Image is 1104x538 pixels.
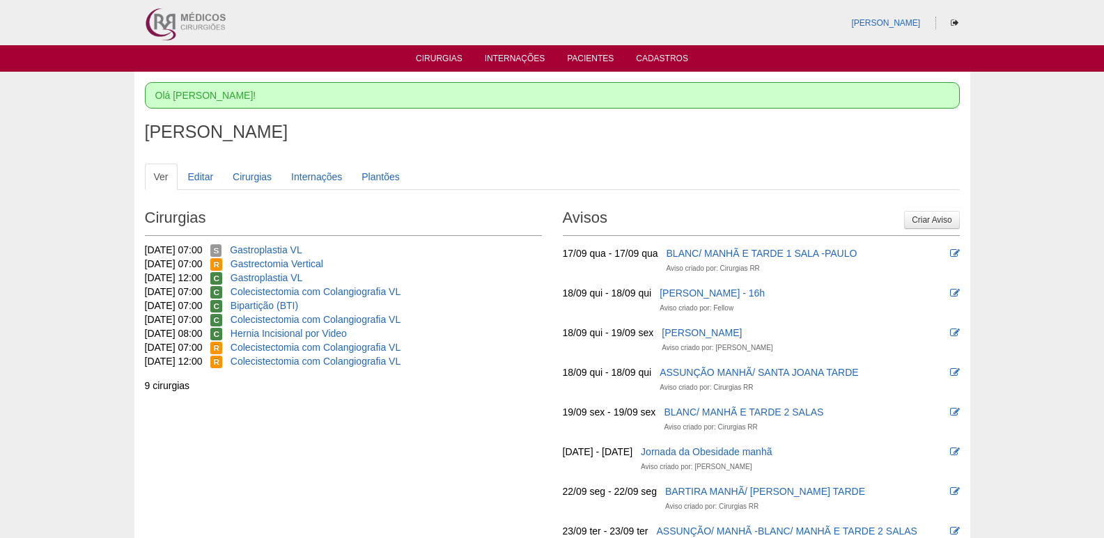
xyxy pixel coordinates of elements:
i: Editar [950,328,960,338]
a: Gastroplastia VL [230,244,302,255]
div: 18/09 qui - 19/09 sex [563,326,654,340]
a: BLANC/ MANHÃ E TARDE 1 SALA -PAULO [667,248,857,259]
a: Gastroplastia VL [231,272,303,283]
a: Gastrectomia Vertical [231,258,323,269]
div: Aviso criado por: Cirurgias RR [665,500,759,514]
div: Aviso criado por: [PERSON_NAME] [641,460,752,474]
span: [DATE] 07:00 [145,286,203,297]
i: Editar [950,407,960,417]
h1: [PERSON_NAME] [145,123,960,141]
a: ASSUNÇÃO MANHÃ/ SANTA JOANA TARDE [660,367,859,378]
span: Reservada [210,356,222,368]
h2: Avisos [563,204,960,236]
a: Colecistectomia com Colangiografia VL [231,314,401,325]
i: Editar [950,447,960,457]
a: [PERSON_NAME] [662,327,742,338]
span: [DATE] 07:00 [145,258,203,269]
h2: Cirurgias [145,204,542,236]
div: Aviso criado por: Fellow [660,301,733,315]
a: BARTIRA MANHÃ/ [PERSON_NAME] TARDE [665,486,865,497]
span: Reservada [210,342,222,354]
a: Colecistectomia com Colangiografia VL [231,286,401,297]
span: [DATE] 12:00 [145,272,203,283]
a: BLANC/ MANHÃ E TARDE 2 SALAS [664,406,823,418]
span: Confirmada [210,272,222,285]
span: Suspensa [210,244,221,257]
span: [DATE] 07:00 [145,300,203,311]
a: Cadastros [636,54,688,68]
a: Colecistectomia com Colangiografia VL [231,342,401,353]
div: 17/09 qua - 17/09 qua [563,246,658,260]
span: Confirmada [210,328,222,340]
div: 18/09 qui - 18/09 qui [563,286,652,300]
span: [DATE] 07:00 [145,342,203,353]
a: Internações [282,164,351,190]
span: Confirmada [210,314,222,326]
div: 22/09 seg - 22/09 seg [563,484,657,498]
a: Bipartição (BTI) [231,300,298,311]
i: Sair [951,19,958,27]
i: Editar [950,248,960,258]
a: Cirurgias [416,54,462,68]
a: Plantões [352,164,408,190]
a: ASSUNÇÃO/ MANHÃ -BLANC/ MANHÃ E TARDE 2 SALAS [656,525,917,537]
i: Editar [950,288,960,298]
span: Confirmada [210,286,222,299]
div: 19/09 sex - 19/09 sex [563,405,656,419]
i: Editar [950,367,960,377]
div: 9 cirurgias [145,379,542,393]
span: [DATE] 12:00 [145,356,203,367]
a: Internações [485,54,545,68]
div: Olá [PERSON_NAME]! [145,82,960,109]
a: Jornada da Obesidade manhã [641,446,772,457]
div: [DATE] - [DATE] [563,445,633,459]
div: 23/09 ter - 23/09 ter [563,524,648,538]
div: 18/09 qui - 18/09 qui [563,365,652,379]
a: Pacientes [567,54,614,68]
div: Aviso criado por: Cirurgias RR [667,262,760,276]
a: Ver [145,164,178,190]
a: [PERSON_NAME] - 16h [660,287,765,299]
span: [DATE] 07:00 [145,244,203,255]
span: Reservada [210,258,222,271]
div: Aviso criado por: Cirurgias RR [660,381,753,395]
div: Aviso criado por: Cirurgias RR [664,420,757,434]
i: Editar [950,486,960,496]
a: Criar Aviso [904,211,959,229]
a: [PERSON_NAME] [851,18,920,28]
a: Colecistectomia com Colangiografia VL [231,356,401,367]
span: Confirmada [210,300,222,312]
i: Editar [950,526,960,536]
a: Cirurgias [224,164,281,190]
div: Aviso criado por: [PERSON_NAME] [662,341,772,355]
span: [DATE] 08:00 [145,328,203,339]
a: Hernia Incisional por Video [231,328,347,339]
a: Editar [179,164,223,190]
span: [DATE] 07:00 [145,314,203,325]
